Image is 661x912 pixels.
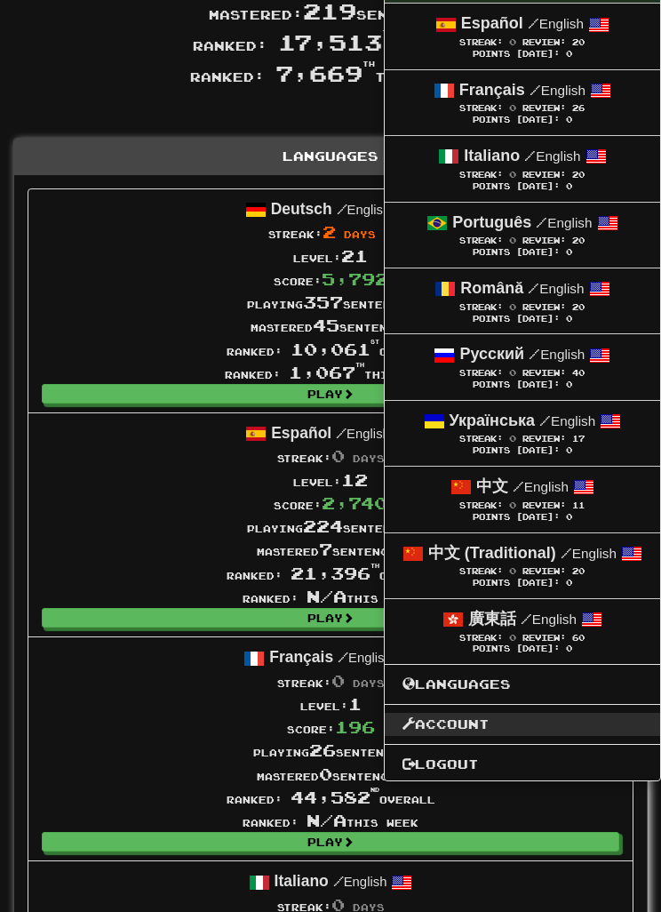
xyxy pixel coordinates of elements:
span: / [513,479,524,495]
a: Русский /English Streak: 0 Review: 40 Points [DATE]: 0 [385,335,660,400]
span: Review: [522,435,566,444]
strong: Русский [459,346,524,364]
strong: Español [461,15,523,33]
span: Review: [522,236,566,246]
span: Streak: [459,171,503,180]
span: / [536,215,547,231]
strong: Українська [450,412,536,430]
span: 0 [509,170,516,180]
small: English [539,414,595,429]
span: 0 [509,500,516,511]
span: Streak: [459,236,503,246]
span: / [539,413,551,429]
a: Română /English Streak: 0 Review: 20 Points [DATE]: 0 [385,269,660,334]
a: 中文 /English Streak: 0 Review: 11 Points [DATE]: 0 [385,468,660,532]
div: Points [DATE]: 0 [402,116,642,127]
span: / [530,83,541,99]
span: Streak: [459,634,503,644]
div: Points [DATE]: 0 [402,644,642,656]
a: 中文 (Traditional) /English Streak: 0 Review: 20 Points [DATE]: 0 [385,534,660,599]
span: 11 [572,501,585,511]
span: 26 [572,104,585,114]
span: / [561,546,572,562]
strong: Italiano [464,148,520,165]
div: Points [DATE]: 0 [402,513,642,524]
small: English [561,547,617,562]
span: / [528,16,539,32]
small: English [524,149,580,164]
span: Streak: [459,501,503,511]
a: Logout [385,754,660,777]
span: Streak: [459,435,503,444]
div: Points [DATE]: 0 [402,380,642,392]
span: Review: [522,567,566,577]
span: / [521,612,532,628]
span: Streak: [459,303,503,313]
small: English [530,84,585,99]
small: English [536,216,592,231]
span: Review: [522,38,566,48]
span: Streak: [459,104,503,114]
span: 17 [572,435,585,444]
strong: Français [459,82,525,100]
a: Account [385,714,660,737]
span: 0 [509,37,516,48]
a: Français /English Streak: 0 Review: 26 Points [DATE]: 0 [385,71,660,136]
small: English [528,282,584,297]
div: Points [DATE]: 0 [402,315,642,326]
span: Streak: [459,38,503,48]
div: Points [DATE]: 0 [402,50,642,61]
span: / [529,347,540,363]
span: / [528,281,539,297]
a: 廣東話 /English Streak: 0 Review: 60 Points [DATE]: 0 [385,600,660,665]
span: Review: [522,171,566,180]
span: 20 [572,303,585,313]
strong: 中文 (Traditional) [428,545,556,563]
small: English [529,348,585,363]
a: Italiano /English Streak: 0 Review: 20 Points [DATE]: 0 [385,137,660,202]
a: Українська /English Streak: 0 Review: 17 Points [DATE]: 0 [385,402,660,467]
span: 20 [572,567,585,577]
span: Review: [522,634,566,644]
strong: Português [452,214,531,232]
span: 20 [572,171,585,180]
span: 0 [509,566,516,577]
div: Points [DATE]: 0 [402,182,642,194]
div: Points [DATE]: 0 [402,579,642,590]
small: English [521,612,577,628]
span: Streak: [459,567,503,577]
strong: 中文 [476,478,508,496]
a: Languages [385,674,660,697]
a: Español /English Streak: 0 Review: 20 Points [DATE]: 0 [385,4,660,69]
small: English [513,480,569,495]
span: 0 [509,103,516,114]
span: / [524,148,536,164]
span: Review: [522,501,566,511]
span: 0 [509,434,516,444]
span: 0 [509,236,516,246]
div: Points [DATE]: 0 [402,248,642,260]
span: 60 [572,634,585,644]
span: 40 [572,369,585,379]
div: Points [DATE]: 0 [402,446,642,458]
span: Review: [522,303,566,313]
span: 0 [509,633,516,644]
strong: Română [460,280,523,298]
span: 0 [509,302,516,313]
span: 0 [509,368,516,379]
small: English [528,17,584,32]
span: Review: [522,104,566,114]
a: Português /English Streak: 0 Review: 20 Points [DATE]: 0 [385,204,660,268]
span: 20 [572,236,585,246]
span: 20 [572,38,585,48]
strong: 廣東話 [468,611,516,628]
span: Review: [522,369,566,379]
span: Streak: [459,369,503,379]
